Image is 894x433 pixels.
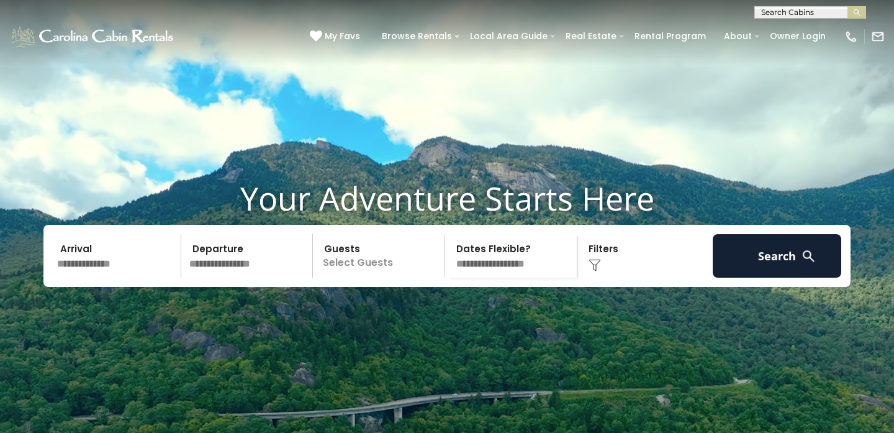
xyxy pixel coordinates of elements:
[844,30,858,43] img: phone-regular-white.png
[310,30,363,43] a: My Favs
[589,259,601,271] img: filter--v1.png
[764,27,832,46] a: Owner Login
[317,234,445,278] p: Select Guests
[464,27,554,46] a: Local Area Guide
[9,24,177,49] img: White-1-1-2.png
[713,234,841,278] button: Search
[559,27,623,46] a: Real Estate
[9,179,885,217] h1: Your Adventure Starts Here
[628,27,712,46] a: Rental Program
[718,27,758,46] a: About
[376,27,458,46] a: Browse Rentals
[801,248,816,264] img: search-regular-white.png
[325,30,360,43] span: My Favs
[871,30,885,43] img: mail-regular-white.png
